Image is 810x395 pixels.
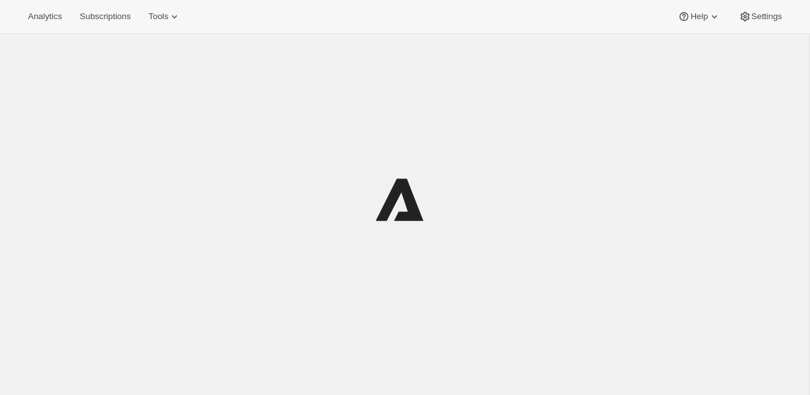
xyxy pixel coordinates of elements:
span: Subscriptions [80,11,131,22]
span: Analytics [28,11,62,22]
button: Subscriptions [72,8,138,25]
span: Tools [148,11,168,22]
button: Help [670,8,728,25]
button: Settings [731,8,790,25]
span: Help [690,11,707,22]
span: Settings [751,11,782,22]
button: Tools [141,8,188,25]
button: Analytics [20,8,69,25]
